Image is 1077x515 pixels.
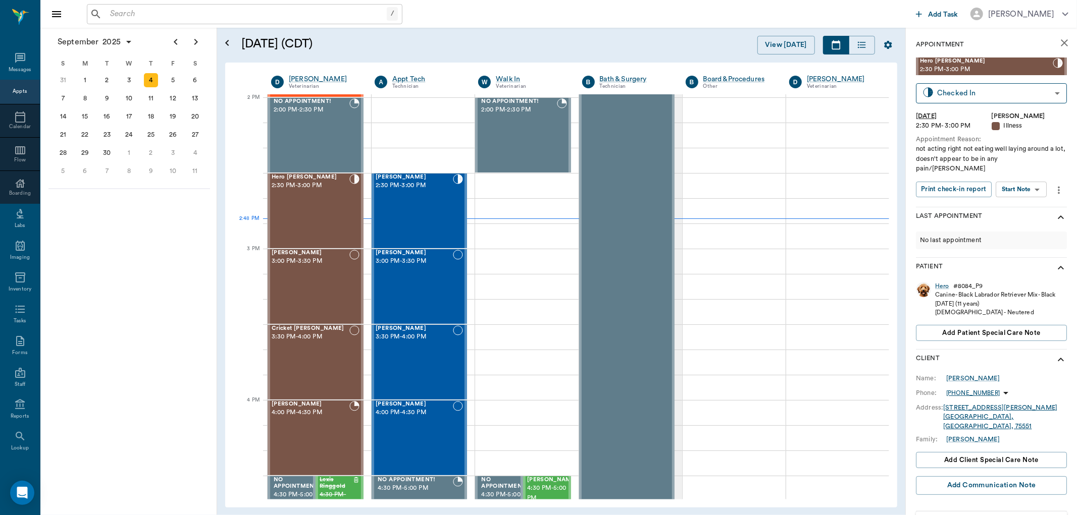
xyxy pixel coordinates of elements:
button: more [1051,182,1067,199]
a: Appt Tech [392,74,463,84]
div: [PERSON_NAME] [988,8,1054,20]
div: Lookup [11,444,29,452]
div: [PERSON_NAME] [992,111,1067,121]
span: [PERSON_NAME] [272,250,349,256]
div: Walk In [496,74,567,84]
span: 4:00 PM - 4:30 PM [376,408,453,418]
div: M [74,56,96,71]
span: Add client Special Care Note [944,454,1039,466]
div: [PERSON_NAME] [946,435,1000,444]
div: Saturday, October 11, 2025 [188,164,202,178]
svg: show more [1055,354,1067,366]
div: [DATE] (11 years) [935,300,1056,308]
span: NO APPOINTMENT! [378,477,453,483]
div: Sunday, August 31, 2025 [56,73,70,87]
div: S [184,56,206,71]
div: Illness [992,121,1067,131]
div: NOT_CONFIRMED, 3:30 PM - 4:00 PM [268,324,364,400]
span: 3:30 PM - 4:00 PM [376,332,453,342]
span: 2:30 PM - 3:00 PM [272,181,349,191]
div: Wednesday, September 24, 2025 [122,128,136,142]
div: Monday, September 15, 2025 [78,109,92,124]
span: NO APPOINTMENT! [481,98,556,105]
div: Open Intercom Messenger [10,481,34,505]
div: Saturday, September 13, 2025 [188,91,202,105]
div: T [96,56,118,71]
div: Name: [916,374,946,383]
span: 3:00 PM - 3:30 PM [376,256,453,266]
div: Sunday, September 7, 2025 [56,91,70,105]
div: Sunday, September 28, 2025 [56,146,70,160]
div: Friday, September 5, 2025 [166,73,180,87]
div: T [140,56,162,71]
div: CHECKED_IN, 2:30 PM - 3:00 PM [268,173,364,249]
div: Friday, October 3, 2025 [166,146,180,160]
div: Monday, September 1, 2025 [78,73,92,87]
span: 4:30 PM - 5:00 PM [274,490,320,510]
a: [PERSON_NAME] [946,374,1000,383]
div: F [162,56,184,71]
div: Friday, October 10, 2025 [166,164,180,178]
div: No last appointment [916,232,1067,249]
button: Open calendar [221,24,233,63]
span: Hero [PERSON_NAME] [272,174,349,181]
button: Add client Special Care Note [916,452,1067,468]
button: Add patient Special Care Note [916,325,1067,341]
input: Search [106,7,387,21]
button: Previous page [166,32,186,52]
div: Monday, September 8, 2025 [78,91,92,105]
div: Thursday, October 9, 2025 [144,164,158,178]
div: Forms [12,349,27,357]
span: [PERSON_NAME] [376,401,453,408]
div: Tasks [14,317,26,325]
div: Today, Thursday, September 4, 2025 [144,73,158,87]
span: 4:30 PM - 5:00 PM [527,483,578,503]
span: [PERSON_NAME] [272,401,349,408]
span: 3:30 PM - 4:00 PM [272,332,349,342]
div: Saturday, October 4, 2025 [188,146,202,160]
div: Tuesday, September 2, 2025 [100,73,114,87]
div: D [789,76,802,88]
div: Thursday, September 18, 2025 [144,109,158,124]
div: not acting right not eating well laying around a lot, doesn't appear to be in any pain/[PERSON_NAME] [916,144,1067,174]
div: Monday, October 6, 2025 [78,164,92,178]
a: [PERSON_NAME] [289,74,360,84]
div: Tuesday, September 16, 2025 [100,109,114,124]
div: Wednesday, September 3, 2025 [122,73,136,87]
div: NOT_CONFIRMED, 3:30 PM - 4:00 PM [372,324,467,400]
div: Appointment Reason: [916,135,1067,144]
img: Profile Image [916,282,931,297]
span: Lexis Ringgold [320,477,353,490]
div: Saturday, September 6, 2025 [188,73,202,87]
div: Technician [600,82,671,91]
div: Tuesday, September 23, 2025 [100,128,114,142]
div: Start Note [1002,184,1031,195]
div: S [52,56,74,71]
a: Board &Procedures [703,74,774,84]
p: Patient [916,262,943,274]
div: [DEMOGRAPHIC_DATA] - Neutered [935,308,1056,317]
div: Bath & Surgery [600,74,671,84]
span: [PERSON_NAME] [376,250,453,256]
div: Wednesday, October 1, 2025 [122,146,136,160]
div: Monday, September 29, 2025 [78,146,92,160]
span: 4:00 PM - 4:30 PM [272,408,349,418]
div: Thursday, October 2, 2025 [144,146,158,160]
button: Add Task [912,5,962,23]
div: Appts [13,88,27,95]
svg: show more [1055,211,1067,223]
div: B [582,76,595,88]
span: 4:30 PM - 5:00 PM [378,483,453,493]
div: / [387,7,398,21]
a: Hero [935,282,949,291]
div: B [686,76,698,88]
div: Thursday, September 11, 2025 [144,91,158,105]
div: Wednesday, September 10, 2025 [122,91,136,105]
div: Wednesday, September 17, 2025 [122,109,136,124]
div: Reports [11,413,29,420]
div: BOOKED, 2:00 PM - 2:30 PM [475,97,571,173]
button: [PERSON_NAME] [962,5,1076,23]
